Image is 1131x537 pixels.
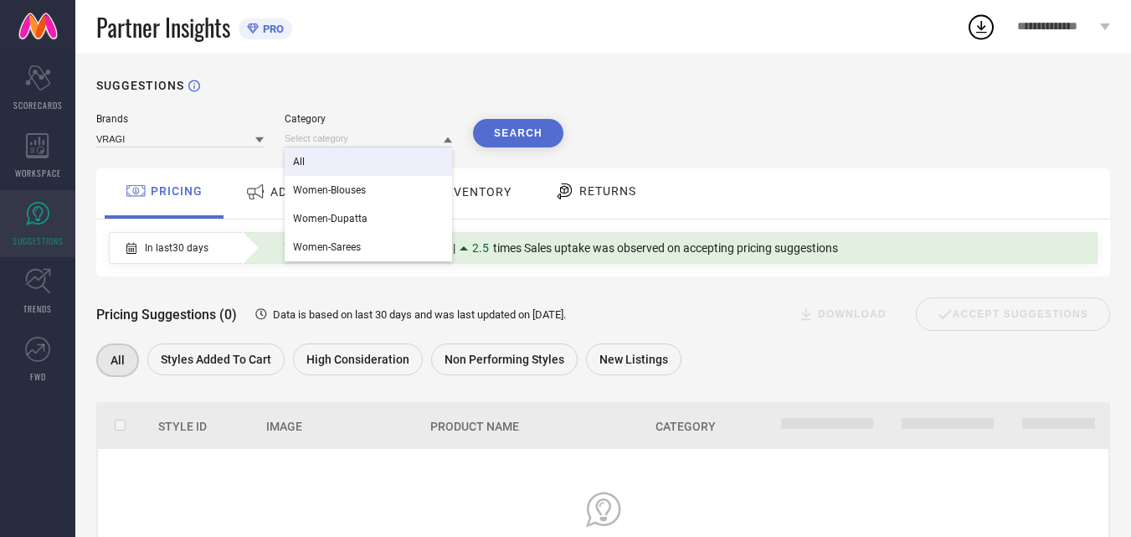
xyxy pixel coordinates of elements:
[285,130,452,147] input: Select category
[916,297,1110,331] div: Accept Suggestions
[440,185,512,199] span: INVENTORY
[145,242,208,254] span: In last 30 days
[284,241,316,255] span: 7.04%
[293,241,361,253] span: Women-Sarees
[285,176,452,204] div: Women-Blouses
[599,353,668,366] span: New Listings
[270,185,373,199] span: ADVERTISEMENT
[266,420,302,433] span: Image
[285,147,452,176] div: All
[15,167,61,179] span: WORKSPACE
[273,308,566,321] span: Data is based on last 30 days and was last updated on [DATE] .
[430,420,519,433] span: Product Name
[151,184,203,198] span: PRICING
[655,420,716,433] span: Category
[285,204,452,233] div: Women-Dupatta
[306,353,409,366] span: High Consideration
[293,184,366,196] span: Women-Blouses
[111,354,125,367] span: All
[473,119,563,147] button: Search
[13,235,64,247] span: SUGGESTIONS
[161,353,271,366] span: Styles Added To Cart
[579,184,636,198] span: RETURNS
[493,241,838,255] span: times Sales uptake was observed on accepting pricing suggestions
[293,213,368,225] span: Women-Dupatta
[966,12,996,42] div: Open download list
[472,241,489,255] span: 2.5
[96,10,230,44] span: Partner Insights
[275,237,846,259] div: Percentage of sellers who have viewed suggestions for the current Insight Type
[445,353,564,366] span: Non Performing Styles
[158,420,207,433] span: Style Id
[96,79,184,92] h1: SUGGESTIONS
[23,302,52,315] span: TRENDS
[30,370,46,383] span: FWD
[259,23,284,35] span: PRO
[96,113,264,125] div: Brands
[293,156,305,168] span: All
[13,99,63,111] span: SCORECARDS
[285,113,452,125] div: Category
[96,307,237,323] span: Pricing Suggestions (0)
[285,233,452,261] div: Women-Sarees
